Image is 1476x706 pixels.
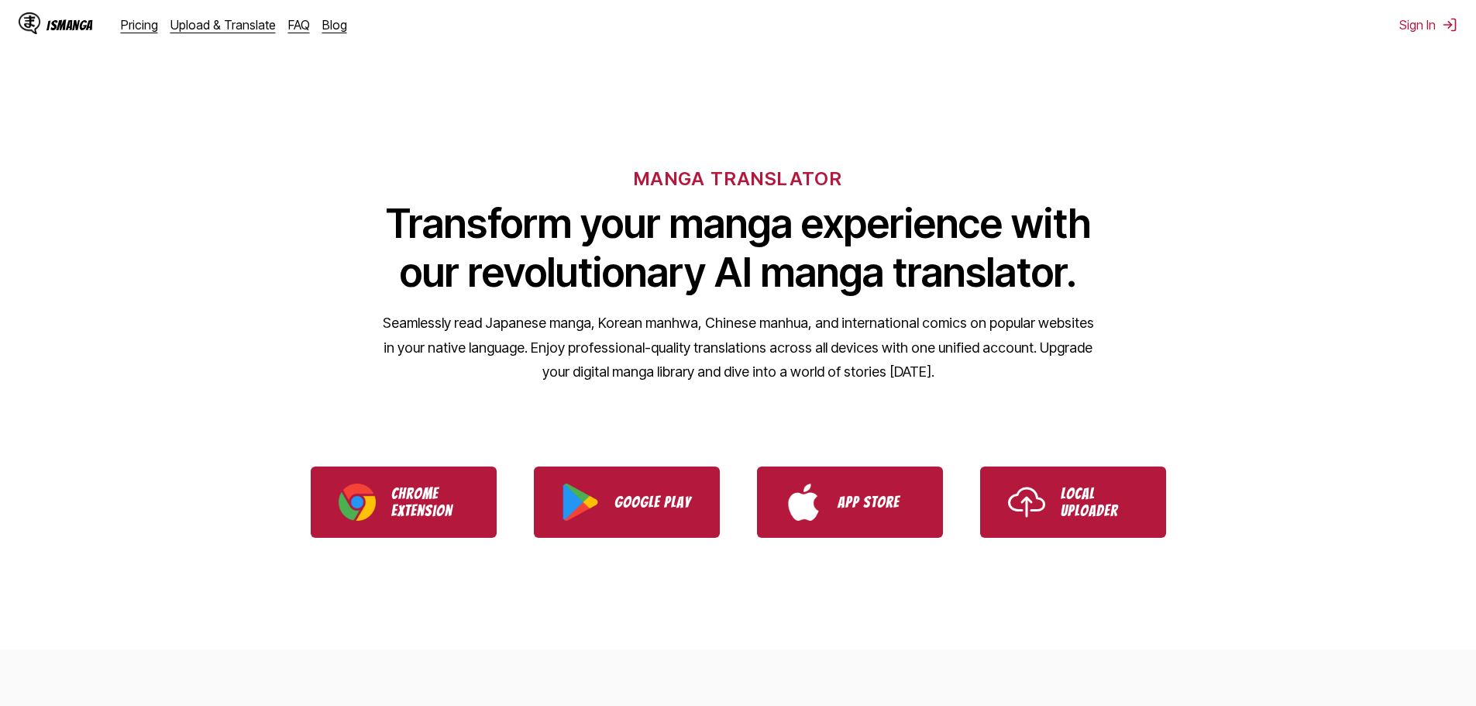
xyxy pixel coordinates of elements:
img: App Store logo [785,484,822,521]
h6: MANGA TRANSLATOR [634,167,842,190]
p: Chrome Extension [391,485,469,519]
a: Use IsManga Local Uploader [980,467,1166,538]
img: Sign out [1442,17,1457,33]
img: Upload icon [1008,484,1045,521]
a: Download IsManga from Google Play [534,467,720,538]
a: Pricing [121,17,158,33]
button: Sign In [1399,17,1457,33]
p: Local Uploader [1061,485,1138,519]
p: Seamlessly read Japanese manga, Korean manhwa, Chinese manhua, and international comics on popula... [382,311,1095,384]
img: Google Play logo [562,484,599,521]
h1: Transform your manga experience with our revolutionary AI manga translator. [382,199,1095,297]
a: FAQ [288,17,310,33]
p: Google Play [614,494,692,511]
a: Download IsManga from App Store [757,467,943,538]
a: Download IsManga Chrome Extension [311,467,497,538]
div: IsManga [46,18,93,33]
a: Upload & Translate [170,17,276,33]
a: Blog [322,17,347,33]
p: App Store [838,494,915,511]
img: Chrome logo [339,484,376,521]
img: IsManga Logo [19,12,40,34]
a: IsManga LogoIsManga [19,12,121,37]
